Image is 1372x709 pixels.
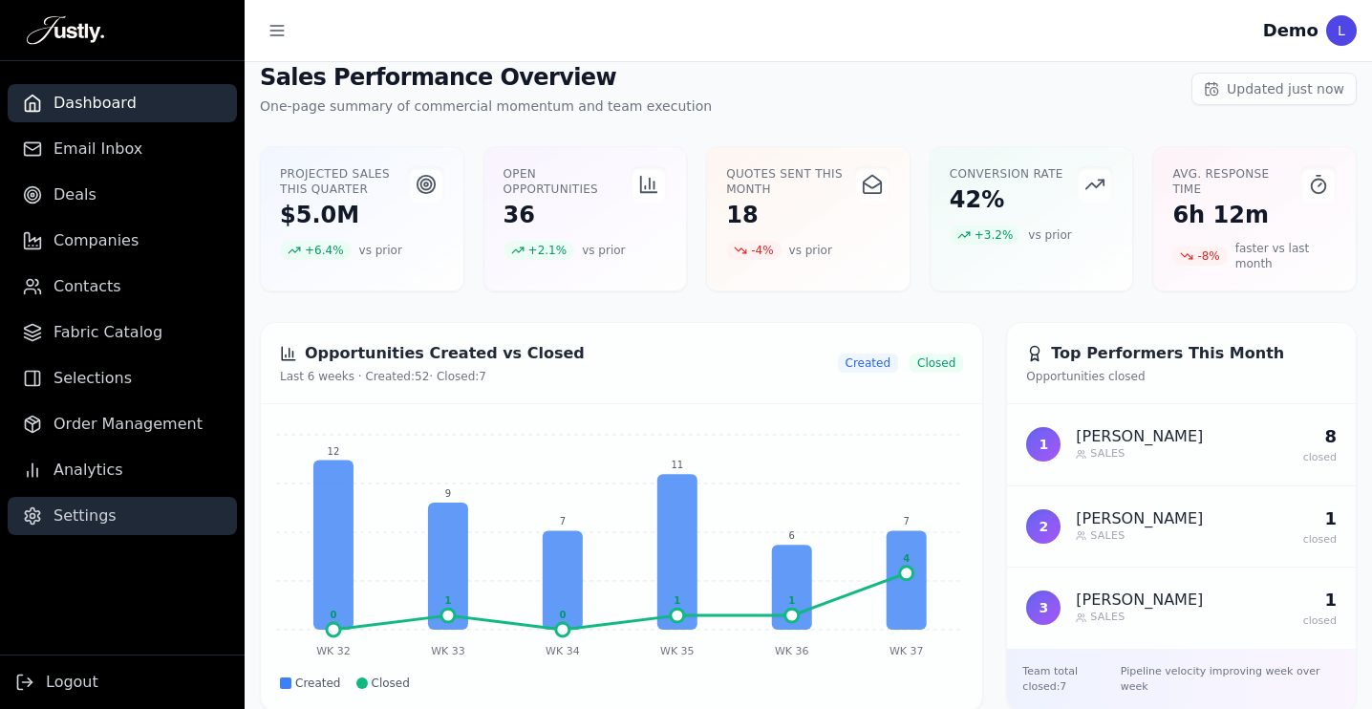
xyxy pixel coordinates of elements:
span: Closed [910,354,963,373]
img: Justly Logo [27,15,104,46]
span: vs prior [789,243,832,258]
p: 1 [1303,587,1337,613]
div: 2 [1026,509,1061,544]
text: 11 [672,460,684,470]
span: + 3.2 % [950,226,1021,245]
text: WK 37 [890,645,924,657]
text: WK 34 [546,645,580,657]
div: 1 [1026,427,1061,462]
a: Deals [8,176,237,214]
p: Sales [1076,446,1203,462]
span: Analytics [54,459,123,482]
p: closed [1303,613,1337,630]
p: Conversion Rate [950,166,1063,182]
span: vs prior [359,243,402,258]
span: Created [838,354,899,373]
text: 4 [904,553,911,564]
h2: Top Performers This Month [1026,342,1337,365]
p: closed [1303,532,1337,548]
p: Open Opportunities [504,166,632,197]
p: 36 [504,201,632,229]
text: 9 [445,488,451,499]
p: Quotes Sent This Month [726,166,854,197]
a: Analytics [8,451,237,489]
p: 18 [726,201,854,229]
span: faster vs last month [1235,241,1337,271]
a: Selections [8,359,237,397]
p: 8 [1303,423,1337,450]
text: WK 32 [316,645,351,657]
p: $5.0M [280,201,408,229]
h1: Sales Performance Overview [260,62,712,93]
p: Sales [1076,528,1203,545]
span: Dashboard [54,92,137,115]
text: 1 [789,595,796,606]
span: Pipeline velocity improving week over week [1121,664,1340,696]
span: -8 % [1172,247,1227,266]
text: 1 [445,595,452,606]
p: [PERSON_NAME] [1076,591,1203,610]
p: 42% [950,185,1063,214]
span: Logout [46,671,98,694]
span: -4 % [726,241,781,260]
p: [PERSON_NAME] [1076,427,1203,446]
text: 12 [328,446,340,457]
p: Projected Sales This Quarter [280,166,408,197]
text: 1 [675,595,681,606]
div: Closed [356,676,410,691]
p: Opportunities closed [1026,369,1337,384]
p: [PERSON_NAME] [1076,509,1203,528]
div: 3 [1026,591,1061,625]
p: Sales [1076,610,1203,626]
a: Contacts [8,268,237,306]
p: Avg. Response Time [1172,166,1300,197]
a: Fabric Catalog [8,313,237,352]
text: 0 [560,610,567,620]
p: closed [1303,450,1337,466]
text: 0 [331,610,337,620]
text: WK 33 [431,645,465,657]
a: Dashboard [8,84,237,122]
p: 1 [1303,505,1337,532]
button: Logout [15,671,98,694]
text: 7 [560,517,566,527]
p: One-page summary of commercial momentum and team execution [260,97,712,116]
a: Companies [8,222,237,260]
span: + 6.4 % [280,241,352,260]
a: Email Inbox [8,130,237,168]
div: Demo [1263,17,1318,44]
span: Settings [54,505,117,527]
div: L [1326,15,1357,46]
span: Team total closed: 7 [1022,664,1120,696]
span: Contacts [54,275,121,298]
text: 6 [789,530,795,541]
span: Companies [54,229,139,252]
span: Selections [54,367,132,390]
span: Order Management [54,413,203,436]
span: Updated just now [1227,79,1344,98]
a: Settings [8,497,237,535]
p: Last 6 weeks · Created: 52 · Closed: 7 [280,369,585,384]
button: Toggle sidebar [260,13,294,48]
span: Email Inbox [54,138,142,161]
span: Fabric Catalog [54,321,162,344]
span: vs prior [1028,227,1071,243]
a: Order Management [8,405,237,443]
span: Deals [54,183,96,206]
div: Created [280,676,341,691]
span: + 2.1 % [504,241,575,260]
text: 7 [904,517,910,527]
text: WK 35 [660,645,695,657]
h2: Opportunities Created vs Closed [280,342,585,365]
span: vs prior [582,243,625,258]
text: WK 36 [775,645,809,657]
p: 6h 12m [1172,201,1300,229]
